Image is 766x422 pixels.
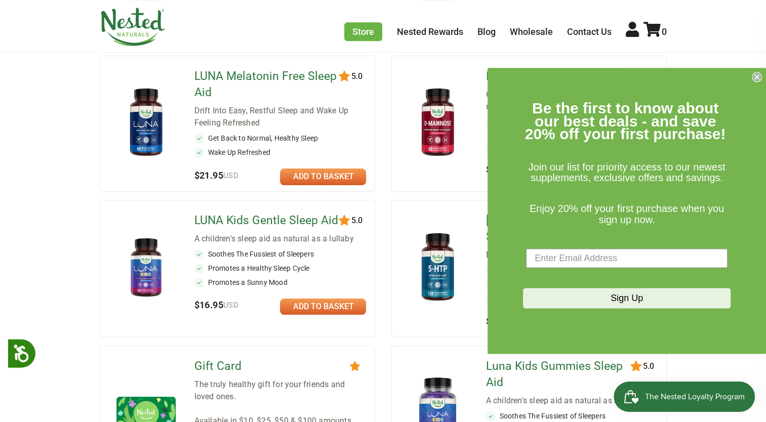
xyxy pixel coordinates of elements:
div: A children's sleep aid as natural as a lullaby [194,233,366,245]
span: USD [223,301,238,310]
span: $16.95 [194,300,238,310]
span: $21.95 [486,316,530,326]
iframe: Button to open loyalty program pop-up [614,382,756,412]
a: Gift Card [194,358,340,374]
li: Promotes Positive Moods [486,265,658,275]
a: Nested Rewards [397,26,463,37]
img: D-Mannose [408,84,467,161]
a: Blog [477,26,496,37]
span: Be the first to know about our best deals - and save 20% off your first purchase! [525,100,726,142]
li: Binds to [MEDICAL_DATA] in the Urinary Tract [486,141,658,151]
img: Nested Naturals [100,8,166,46]
div: FLYOUT Form [488,68,766,354]
div: Maintain Healthy [MEDICAL_DATA] [486,249,658,261]
li: Promotes Healthy Sleep [486,293,658,304]
li: Supports Relaxation [486,279,658,289]
a: Wholesale [510,26,553,37]
span: Join our list for priority access to our newest supplements, exclusive offers and savings. [528,161,725,184]
li: Wake Up Refreshed [194,147,366,157]
a: Luna Kids Gummies Sleep Aid [486,358,632,391]
img: 5-HTP Supplement [408,229,467,306]
li: Soothes The Fussiest of Sleepers [486,411,658,421]
button: Close dialog [752,72,762,82]
img: LUNA Kids Gentle Sleep Aid [116,238,176,297]
input: Enter Email Address [526,249,728,268]
span: 0 [662,26,667,37]
span: $18.95 [486,164,530,175]
div: Cranberry-powered support for a healthy urinary tract [486,89,658,113]
li: Promotes a Sunny Mood [194,277,366,287]
li: Supportive Supplement to Maintain Urinary Tract Health [486,117,658,137]
div: A children's sleep aid as natural as a lullaby [486,395,658,407]
span: USD [223,171,238,180]
a: LUNA Kids Gentle Sleep Aid [194,213,340,229]
li: Promotes a Healthy Sleep Cycle [194,263,366,273]
a: [MEDICAL_DATA] Supplement [486,213,632,245]
button: Sign Up [523,288,731,309]
span: Enjoy 20% off your first purchase when you sign up now. [530,203,724,225]
a: 0 [643,26,667,37]
a: LUNA Melatonin Free Sleep Aid [194,68,340,101]
li: Soothes The Fussiest of Sleepers [194,249,366,259]
a: Store [344,22,382,41]
span: $21.95 [194,170,238,181]
a: D-Mannose [486,68,632,85]
a: Contact Us [567,26,612,37]
li: Get Back to Normal, Healthy Sleep [194,133,366,143]
img: LUNA Melatonin Free Sleep Aid [116,84,176,161]
div: Drift Into Easy, Restful Sleep and Wake Up Feeling Refreshed [194,105,366,129]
